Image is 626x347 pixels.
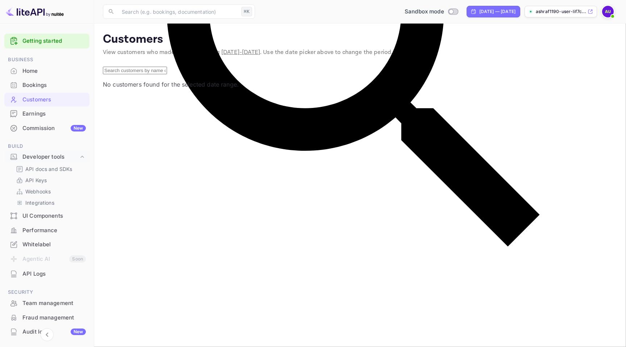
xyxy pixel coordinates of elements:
div: Bookings [22,81,86,89]
a: Getting started [22,37,86,45]
div: Fraud management [22,314,86,322]
div: Earnings [22,110,86,118]
div: UI Components [4,209,89,223]
span: Sandbox mode [405,8,444,16]
div: Audit logsNew [4,325,89,339]
div: Performance [22,226,86,235]
div: New [71,329,86,335]
div: New [71,125,86,131]
div: API Logs [22,270,86,278]
div: Customers [22,96,86,104]
span: Business [4,56,89,64]
div: Commission [22,124,86,133]
div: Switch to Production mode [402,8,461,16]
a: Integrations [16,199,84,206]
a: Bookings [4,78,89,92]
a: Home [4,64,89,78]
div: Webhooks [13,186,87,197]
a: CommissionNew [4,121,89,135]
a: Whitelabel [4,238,89,251]
div: Audit logs [22,328,86,336]
p: Integrations [25,199,54,206]
span: Build [4,142,89,150]
div: Earnings [4,107,89,121]
div: API Keys [13,175,87,185]
a: Audit logsNew [4,325,89,338]
div: Getting started [4,34,89,49]
a: Team management [4,296,89,310]
a: Customers [4,93,89,106]
div: Integrations [13,197,87,208]
button: Collapse navigation [41,328,54,341]
div: Team management [22,299,86,308]
div: Whitelabel [22,241,86,249]
div: Performance [4,223,89,238]
div: Developer tools [22,153,79,161]
p: Webhooks [25,188,51,195]
div: Home [22,67,86,75]
a: Performance [4,223,89,237]
span: Security [4,288,89,296]
a: API Logs [4,267,89,280]
a: Fraud management [4,311,89,324]
input: Search (e.g. bookings, documentation) [117,4,238,19]
div: API Logs [4,267,89,281]
div: Fraud management [4,311,89,325]
img: Ashraf1190 User [602,6,614,17]
div: UI Components [22,212,86,220]
a: Webhooks [16,188,84,195]
div: Developer tools [4,151,89,163]
p: ashraf1190-user-lif7c.... [536,8,586,15]
div: ⌘K [241,7,252,16]
a: API Keys [16,176,84,184]
input: Search customers by name or email... [103,67,167,74]
img: LiteAPI logo [6,6,64,17]
p: No customers found for the selected date range. [103,80,617,89]
p: API Keys [25,176,47,184]
a: Earnings [4,107,89,120]
a: API docs and SDKs [16,165,84,173]
div: API docs and SDKs [13,164,87,174]
div: Customers [4,93,89,107]
p: API docs and SDKs [25,165,72,173]
div: [DATE] — [DATE] [479,8,516,15]
div: Whitelabel [4,238,89,252]
a: UI Components [4,209,89,222]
